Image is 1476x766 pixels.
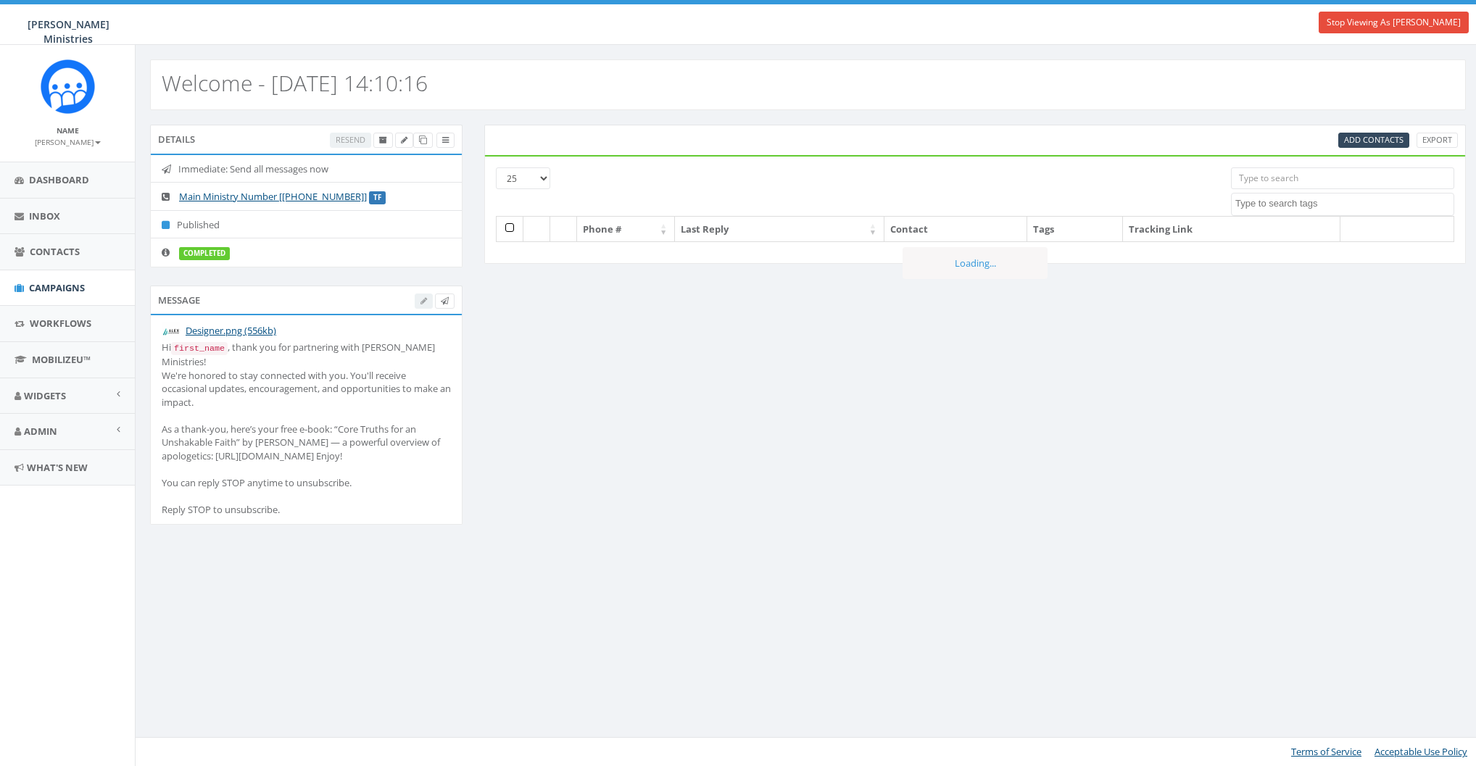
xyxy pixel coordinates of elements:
div: Details [150,125,463,154]
span: Clone Campaign [419,134,427,145]
i: Immediate: Send all messages now [162,165,178,174]
a: Main Ministry Number [[PHONE_NUMBER]] [179,190,367,203]
span: View Campaign Delivery Statistics [442,134,449,145]
textarea: Search [1235,197,1454,210]
span: Send Test Message [441,295,449,306]
i: Published [162,220,177,230]
div: Message [150,286,463,315]
th: Tags [1027,217,1123,242]
span: Contacts [30,245,80,258]
li: Published [151,210,462,239]
li: Immediate: Send all messages now [151,155,462,183]
a: Add Contacts [1338,133,1409,148]
a: Terms of Service [1291,745,1361,758]
label: TF [369,191,386,204]
span: Inbox [29,209,60,222]
small: Name [57,125,79,136]
a: Stop Viewing As [PERSON_NAME] [1319,12,1469,33]
span: CSV files only [1344,134,1404,145]
div: Hi , thank you for partnering with [PERSON_NAME] Ministries! We're honored to stay connected with... [162,341,451,516]
span: What's New [27,461,88,474]
div: Loading... [903,247,1048,280]
a: Designer.png (556kb) [186,324,276,337]
span: Admin [24,425,57,438]
span: [PERSON_NAME] Ministries [28,17,109,46]
span: MobilizeU™ [32,353,91,366]
span: Dashboard [29,173,89,186]
th: Phone # [577,217,675,242]
th: Tracking Link [1123,217,1340,242]
label: completed [179,247,230,260]
h2: Welcome - [DATE] 14:10:16 [162,71,428,95]
span: Add Contacts [1344,134,1404,145]
span: Widgets [24,389,66,402]
small: [PERSON_NAME] [35,137,101,147]
span: Edit Campaign Title [401,134,407,145]
a: Acceptable Use Policy [1375,745,1467,758]
span: Archive Campaign [379,134,387,145]
a: [PERSON_NAME] [35,135,101,148]
span: Campaigns [29,281,85,294]
a: Export [1417,133,1458,148]
img: Rally_Corp_Icon.png [41,59,95,114]
th: Last Reply [675,217,884,242]
code: first_name [171,342,228,355]
span: Workflows [30,317,91,330]
input: Type to search [1231,167,1454,189]
th: Contact [884,217,1027,242]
